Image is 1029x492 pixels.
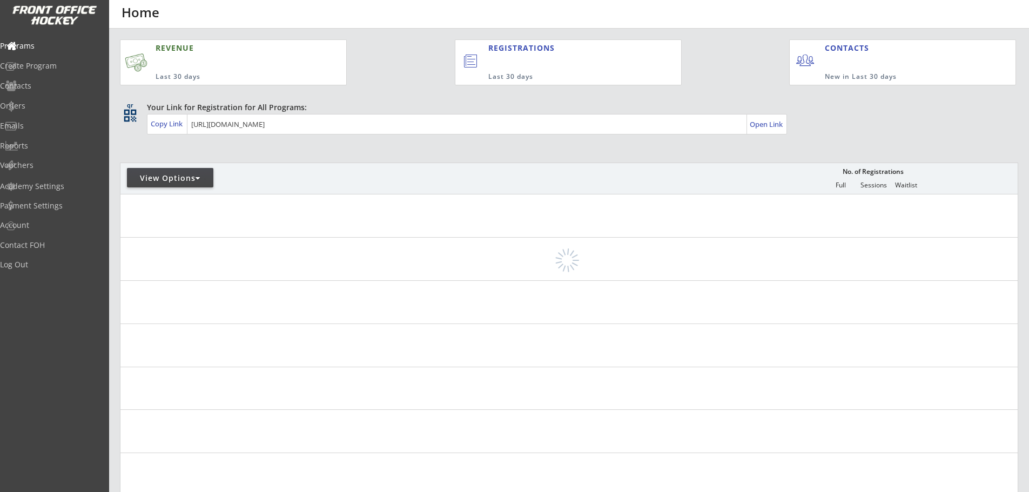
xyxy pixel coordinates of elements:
[147,102,985,113] div: Your Link for Registration for All Programs:
[839,168,906,176] div: No. of Registrations
[156,72,294,82] div: Last 30 days
[488,43,631,53] div: REGISTRATIONS
[825,43,874,53] div: CONTACTS
[488,72,637,82] div: Last 30 days
[824,181,857,189] div: Full
[122,107,138,124] button: qr_code
[151,119,185,129] div: Copy Link
[857,181,890,189] div: Sessions
[156,43,294,53] div: REVENUE
[890,181,922,189] div: Waitlist
[123,102,136,109] div: qr
[825,72,965,82] div: New in Last 30 days
[750,117,784,132] a: Open Link
[750,120,784,129] div: Open Link
[127,173,213,184] div: View Options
